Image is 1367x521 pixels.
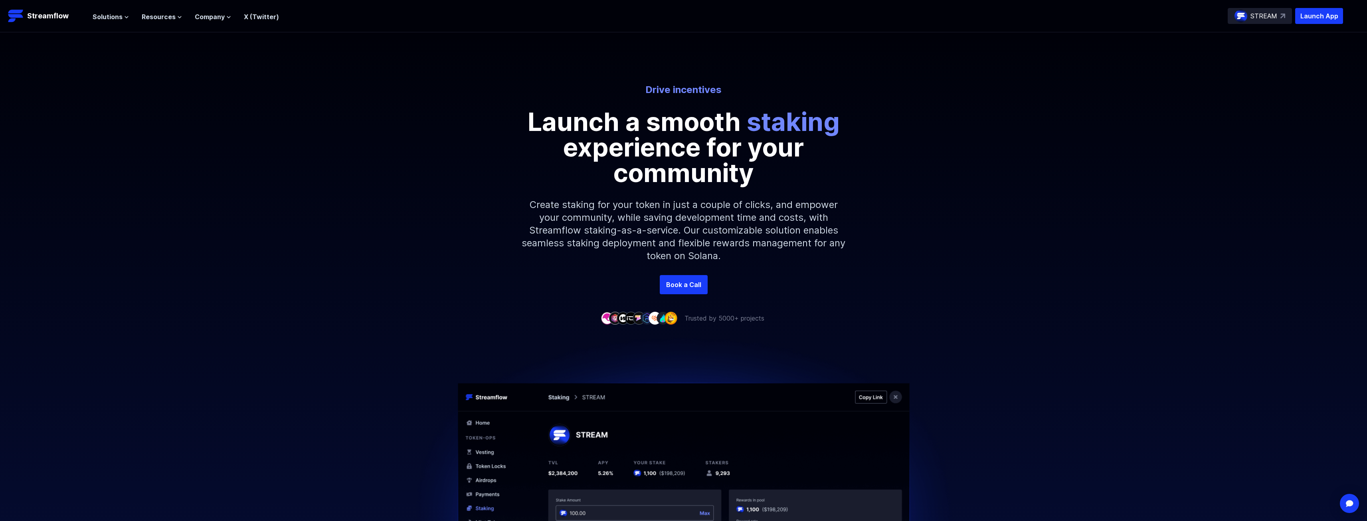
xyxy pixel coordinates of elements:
[665,312,677,324] img: company-9
[93,12,129,22] button: Solutions
[684,313,764,323] p: Trusted by 5000+ projects
[1228,8,1292,24] a: STREAM
[1295,8,1343,24] button: Launch App
[142,12,182,22] button: Resources
[617,312,629,324] img: company-3
[27,10,69,22] p: Streamflow
[1340,494,1359,513] div: Open Intercom Messenger
[8,8,85,24] a: Streamflow
[641,312,653,324] img: company-6
[657,312,669,324] img: company-8
[747,106,840,137] span: staking
[601,312,613,324] img: company-1
[244,13,279,21] a: X (Twitter)
[504,109,863,186] p: Launch a smooth experience for your community
[660,275,708,294] a: Book a Call
[625,312,637,324] img: company-4
[142,12,176,22] span: Resources
[93,12,123,22] span: Solutions
[609,312,621,324] img: company-2
[1250,11,1277,21] p: STREAM
[463,83,905,96] p: Drive incentives
[1234,10,1247,22] img: streamflow-logo-circle.png
[8,8,24,24] img: Streamflow Logo
[195,12,225,22] span: Company
[633,312,645,324] img: company-5
[512,186,855,275] p: Create staking for your token in just a couple of clicks, and empower your community, while savin...
[1280,14,1285,18] img: top-right-arrow.svg
[649,312,661,324] img: company-7
[195,12,231,22] button: Company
